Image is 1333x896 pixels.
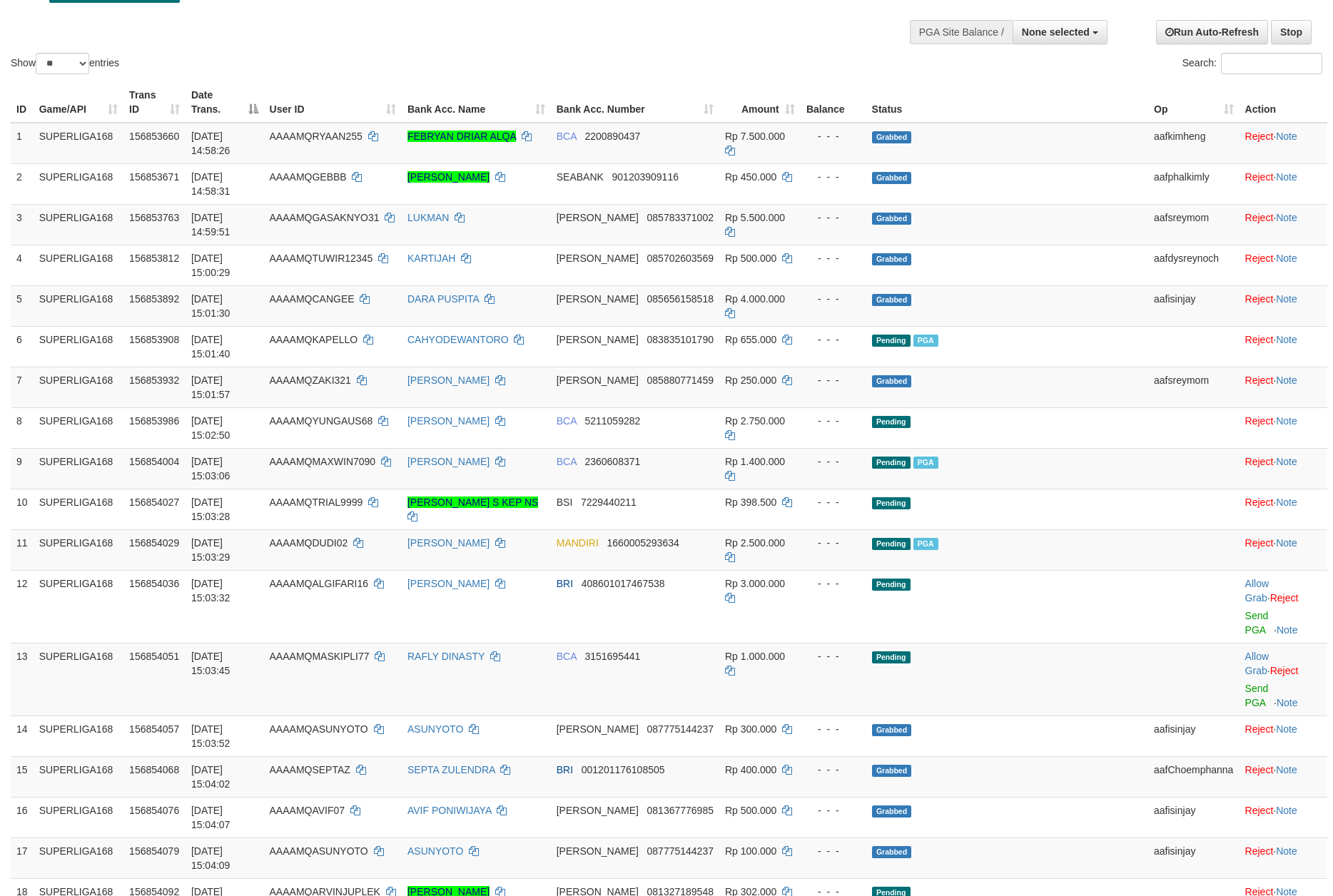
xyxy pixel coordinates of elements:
[1245,334,1274,345] a: Reject
[1240,643,1327,716] td: ·
[1276,375,1297,386] a: Note
[1245,171,1274,183] a: Reject
[402,82,551,123] th: Bank Acc. Name: activate to sort column ascending
[1245,375,1274,386] a: Reject
[557,723,639,735] span: [PERSON_NAME]
[725,253,776,264] span: Rp 500.000
[872,131,912,143] span: Grabbed
[270,845,368,857] span: AAAAMQASUNYOTO
[11,285,34,326] td: 5
[191,805,230,830] span: [DATE] 15:04:07
[557,497,573,508] span: BSI
[129,131,179,142] span: 156853660
[191,845,230,871] span: [DATE] 15:04:09
[806,722,861,736] div: - - -
[407,651,485,662] a: RAFLY DINASTY
[725,375,776,386] span: Rp 250.000
[407,723,463,735] a: ASUNYOTO
[1022,26,1090,38] span: None selected
[1245,497,1274,508] a: Reject
[129,764,179,775] span: 156854068
[1245,764,1274,775] a: Reject
[11,489,34,529] td: 10
[11,797,34,838] td: 16
[1270,592,1299,604] a: Reject
[270,375,351,386] span: AAAAMQZAKI321
[806,170,861,184] div: - - -
[584,651,640,662] span: Copy 3151695441 to clipboard
[1148,204,1240,245] td: aafsreymom
[407,212,449,223] a: LUKMAN
[34,123,123,164] td: SUPERLIGA168
[270,131,363,142] span: AAAAMQRYAAN255
[551,82,719,123] th: Bank Acc. Number: activate to sort column ascending
[407,805,491,816] a: AVIF PONIWIJAYA
[11,82,34,123] th: ID
[191,723,230,749] span: [DATE] 15:03:52
[872,172,912,184] span: Grabbed
[191,334,230,360] span: [DATE] 15:01:40
[647,723,714,735] span: Copy 087775144237 to clipboard
[34,326,123,367] td: SUPERLIGA168
[191,415,230,441] span: [DATE] 15:02:50
[1240,756,1327,797] td: ·
[581,497,637,508] span: Copy 7229440211 to clipboard
[191,764,230,790] span: [DATE] 15:04:02
[806,576,861,591] div: - - -
[407,537,490,549] a: [PERSON_NAME]
[129,578,179,589] span: 156854036
[1245,212,1274,223] a: Reject
[612,171,679,183] span: Copy 901203909116 to clipboard
[1148,82,1240,123] th: Op: activate to sort column ascending
[872,213,912,225] span: Grabbed
[34,643,123,716] td: SUPERLIGA168
[806,414,861,428] div: - - -
[1240,838,1327,878] td: ·
[1148,245,1240,285] td: aafdysreynoch
[725,537,785,549] span: Rp 2.500.000
[647,845,714,857] span: Copy 087775144237 to clipboard
[1245,845,1274,857] a: Reject
[270,212,380,223] span: AAAAMQGASAKNYO31
[806,251,861,265] div: - - -
[725,651,785,662] span: Rp 1.000.000
[270,415,373,427] span: AAAAMQYUNGAUS68
[123,82,186,123] th: Trans ID: activate to sort column ascending
[806,292,861,306] div: - - -
[1148,838,1240,878] td: aafisinjay
[34,163,123,204] td: SUPERLIGA168
[557,212,639,223] span: [PERSON_NAME]
[1277,697,1298,708] a: Note
[1276,171,1297,183] a: Note
[270,334,358,345] span: AAAAMQKAPELLO
[129,845,179,857] span: 156854079
[11,407,34,448] td: 8
[191,497,230,522] span: [DATE] 15:03:28
[872,375,912,387] span: Grabbed
[1245,578,1270,604] span: ·
[806,210,861,225] div: - - -
[191,578,230,604] span: [DATE] 15:03:32
[725,415,785,427] span: Rp 2.750.000
[1276,253,1297,264] a: Note
[1240,529,1327,570] td: ·
[270,537,348,549] span: AAAAMQDUDI02
[582,764,665,775] span: Copy 001201176108505 to clipboard
[34,529,123,570] td: SUPERLIGA168
[129,334,179,345] span: 156853908
[270,253,373,264] span: AAAAMQTUWIR12345
[806,844,861,858] div: - - -
[270,293,355,305] span: AAAAMQCANGEE
[34,797,123,838] td: SUPERLIGA168
[872,651,911,663] span: Pending
[1148,285,1240,326] td: aafisinjay
[725,578,785,589] span: Rp 3.000.000
[647,212,714,223] span: Copy 085783371002 to clipboard
[806,649,861,663] div: - - -
[557,764,573,775] span: BRI
[1148,123,1240,164] td: aafkimheng
[725,497,776,508] span: Rp 398.500
[806,454,861,469] div: - - -
[11,570,34,643] td: 12
[129,497,179,508] span: 156854027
